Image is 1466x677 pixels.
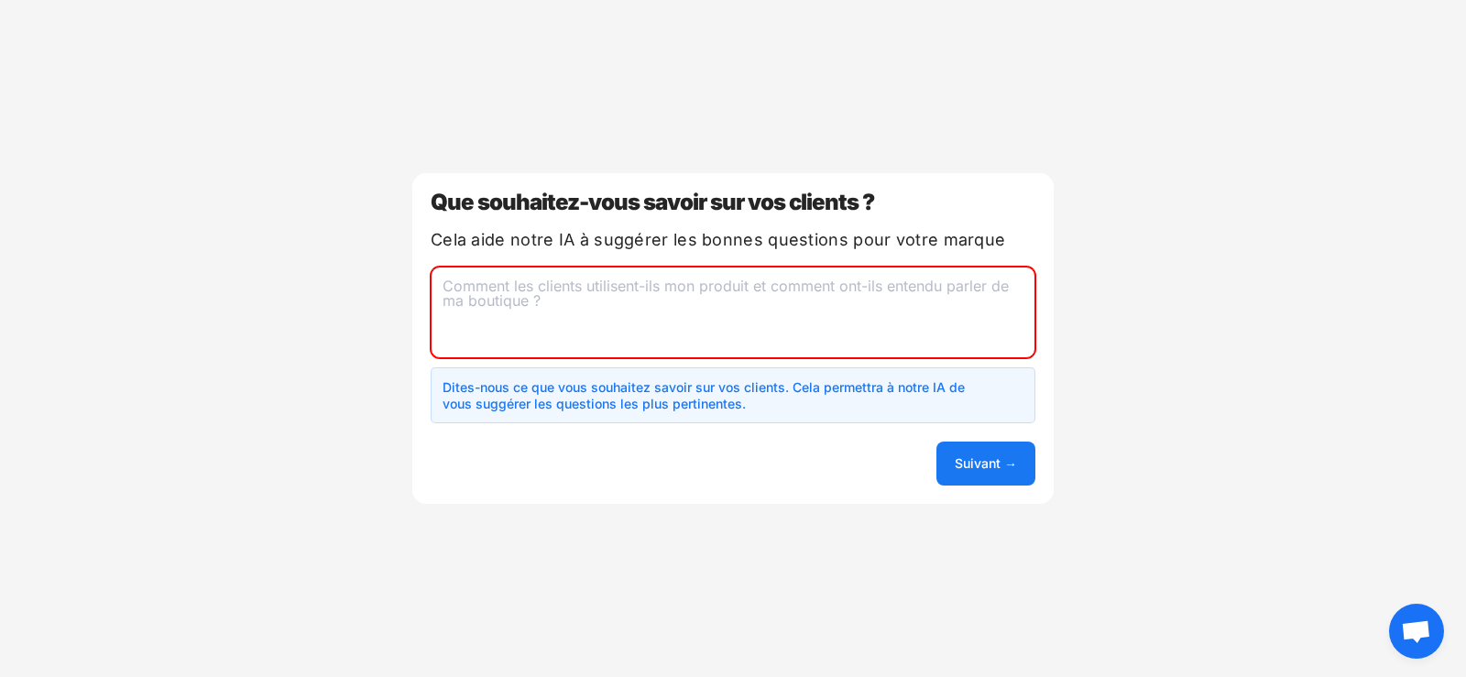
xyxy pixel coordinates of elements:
a: Ouvrir le chat [1389,604,1444,659]
button: Suivant → [936,442,1035,486]
font: Cela aide notre IA à suggérer les bonnes questions pour votre marque [431,230,1005,249]
font: Suivant → [955,455,1017,471]
font: Dites-nous ce que vous souhaitez savoir sur vos clients. Cela permettra à notre IA de vous suggér... [443,379,968,411]
font: Que souhaitez-vous savoir sur vos clients ? [431,189,874,215]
